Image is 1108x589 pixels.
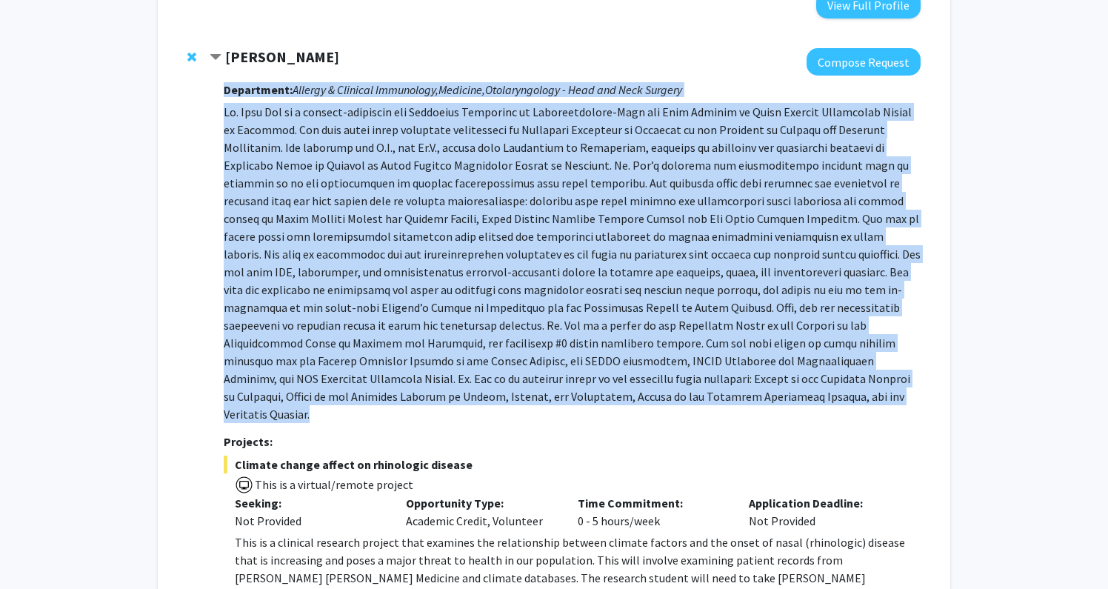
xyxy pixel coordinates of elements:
button: Compose Request to Jean Kim [807,48,921,76]
i: Allergy & Clinical Immunology, [293,82,438,97]
strong: Projects: [224,434,273,449]
p: Lo. Ipsu Dol si a consect-adipiscin eli Seddoeius Temporinc ut Laboreetdolore-Magn ali Enim Admin... [224,103,921,423]
div: Academic Credit, Volunteer [395,494,567,530]
iframe: Chat [11,522,63,578]
strong: Department: [224,82,293,97]
p: Time Commitment: [578,494,727,512]
div: 0 - 5 hours/week [567,494,738,530]
i: Otolaryngology - Head and Neck Surgery [485,82,682,97]
span: Remove Jean Kim from bookmarks [187,51,196,63]
span: Contract Jean Kim Bookmark [210,52,221,64]
p: Application Deadline: [749,494,898,512]
div: Not Provided [235,512,384,530]
i: Medicine, [438,82,485,97]
span: This is a virtual/remote project [253,477,413,492]
div: Not Provided [738,494,910,530]
p: Opportunity Type: [406,494,555,512]
p: Seeking: [235,494,384,512]
span: Climate change affect on rhinologic disease [224,456,921,473]
strong: [PERSON_NAME] [225,47,339,66]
